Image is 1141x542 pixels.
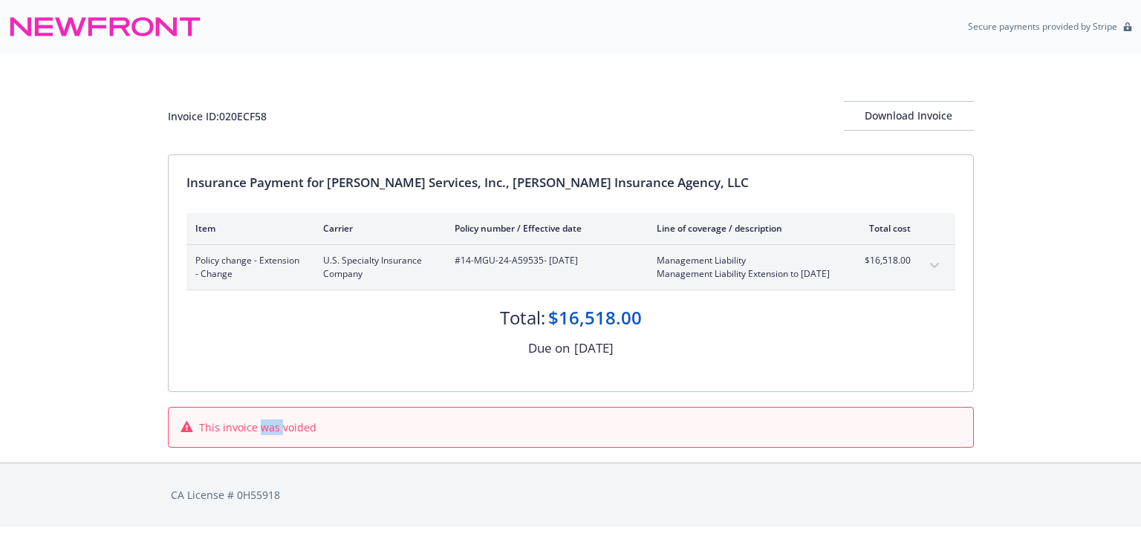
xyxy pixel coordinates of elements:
span: #14-MGU-24-A59535 - [DATE] [455,254,633,267]
span: Policy change - Extension - Change [195,254,299,281]
div: Carrier [323,222,431,235]
span: U.S. Specialty Insurance Company [323,254,431,281]
span: $16,518.00 [855,254,911,267]
div: Insurance Payment for [PERSON_NAME] Services, Inc., [PERSON_NAME] Insurance Agency, LLC [186,173,955,192]
span: Management Liability Extension to [DATE] [657,267,831,281]
button: expand content [923,254,946,278]
div: Invoice ID: 020ECF58 [168,108,267,124]
div: CA License # 0H55918 [171,487,971,503]
div: Total cost [855,222,911,235]
button: Download Invoice [844,101,974,131]
span: Management Liability [657,254,831,267]
div: Due on [528,339,570,358]
div: Line of coverage / description [657,222,831,235]
div: Policy number / Effective date [455,222,633,235]
span: This invoice was voided [199,419,316,435]
div: $16,518.00 [548,305,642,330]
div: [DATE] [574,339,614,358]
div: Download Invoice [844,102,974,130]
div: Policy change - Extension - ChangeU.S. Specialty Insurance Company#14-MGU-24-A59535- [DATE]Manage... [186,245,955,290]
p: Secure payments provided by Stripe [968,20,1117,33]
div: Item [195,222,299,235]
span: Management LiabilityManagement Liability Extension to [DATE] [657,254,831,281]
div: Total: [500,305,545,330]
